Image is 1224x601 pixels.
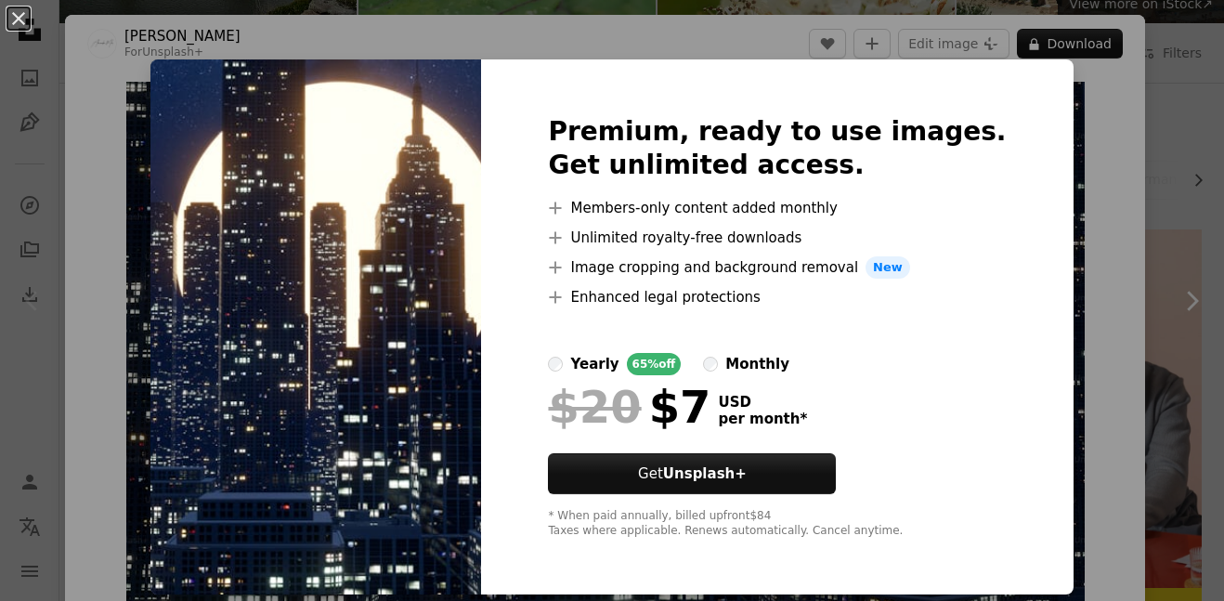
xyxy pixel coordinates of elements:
li: Enhanced legal protections [548,286,1006,308]
li: Image cropping and background removal [548,256,1006,279]
input: yearly65%off [548,357,563,372]
input: monthly [703,357,718,372]
div: $7 [548,383,710,431]
button: GetUnsplash+ [548,453,836,494]
span: per month * [718,411,807,427]
li: Members-only content added monthly [548,197,1006,219]
img: premium_photo-1671229456411-659ff6049231 [150,59,481,594]
div: monthly [725,353,789,375]
span: USD [718,394,807,411]
strong: Unsplash+ [663,465,747,482]
div: yearly [570,353,619,375]
span: $20 [548,383,641,431]
div: * When paid annually, billed upfront $84 Taxes where applicable. Renews automatically. Cancel any... [548,509,1006,539]
div: 65% off [627,353,682,375]
h2: Premium, ready to use images. Get unlimited access. [548,115,1006,182]
li: Unlimited royalty-free downloads [548,227,1006,249]
span: New [866,256,910,279]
